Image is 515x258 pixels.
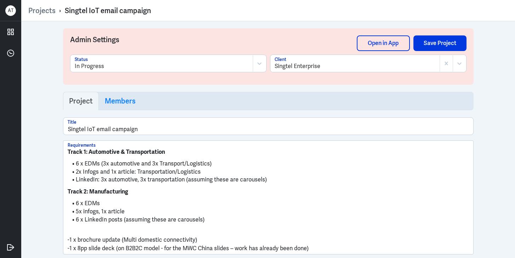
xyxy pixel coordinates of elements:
li: 6 x EDMs [68,200,469,208]
a: Open in App [357,35,410,51]
button: Save Project [413,35,467,51]
li: 5x infogs, 1x article [68,208,469,216]
div: A T [5,5,16,16]
li: 6 x LinkedIn posts (assuming these are carousels) [68,216,469,224]
p: › [56,6,65,15]
a: Projects [28,6,56,15]
li: 2x Infogs and 1x article: Transportation/Logistics [68,168,469,176]
strong: Track 1: Automotive & Transportation [68,148,165,156]
h3: Members [105,97,136,105]
p: -1 x 8pp slide deck (on B2B2C model - for the MWC China slides – work has already been done) [68,244,469,253]
li: 6 x EDMs (3x automotive and 3x Transport/Logistics) [68,160,469,168]
p: -1 x brochure update (Multi domestic connectivity) [68,236,469,244]
h3: Project [69,97,93,105]
div: Singtel IoT email campaign [65,6,151,15]
input: Title [63,118,473,135]
strong: Track 2: Manufacturing [68,188,128,195]
h3: Admin Settings [70,35,357,55]
li: LinkedIn: 3x automotive, 3x transportation (assuming these are carousels) [68,176,469,184]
